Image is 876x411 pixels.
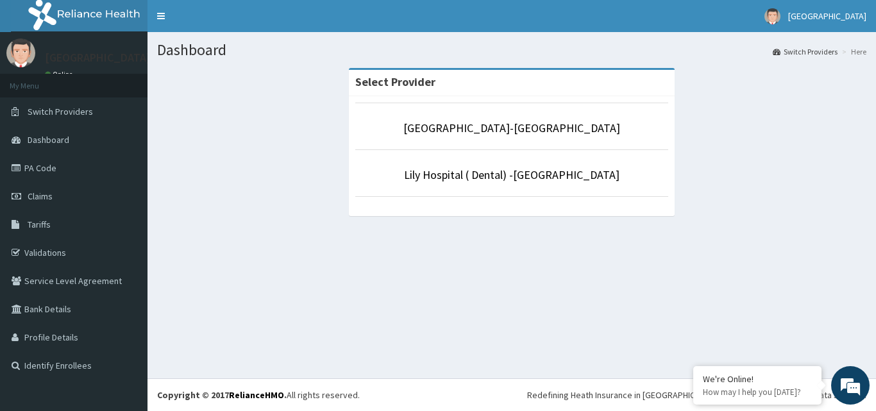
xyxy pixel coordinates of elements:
h1: Dashboard [157,42,866,58]
div: We're Online! [703,373,812,385]
span: Claims [28,190,53,202]
span: Dashboard [28,134,69,146]
strong: Copyright © 2017 . [157,389,287,401]
p: [GEOGRAPHIC_DATA] [45,52,151,63]
a: Online [45,70,76,79]
a: RelianceHMO [229,389,284,401]
img: User Image [6,38,35,67]
li: Here [839,46,866,57]
footer: All rights reserved. [147,378,876,411]
span: Tariffs [28,219,51,230]
strong: Select Provider [355,74,435,89]
a: Switch Providers [773,46,838,57]
a: [GEOGRAPHIC_DATA]-[GEOGRAPHIC_DATA] [403,121,620,135]
span: Switch Providers [28,106,93,117]
div: Redefining Heath Insurance in [GEOGRAPHIC_DATA] using Telemedicine and Data Science! [527,389,866,401]
p: How may I help you today? [703,387,812,398]
span: [GEOGRAPHIC_DATA] [788,10,866,22]
img: User Image [764,8,780,24]
a: Lily Hospital ( Dental) -[GEOGRAPHIC_DATA] [404,167,619,182]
